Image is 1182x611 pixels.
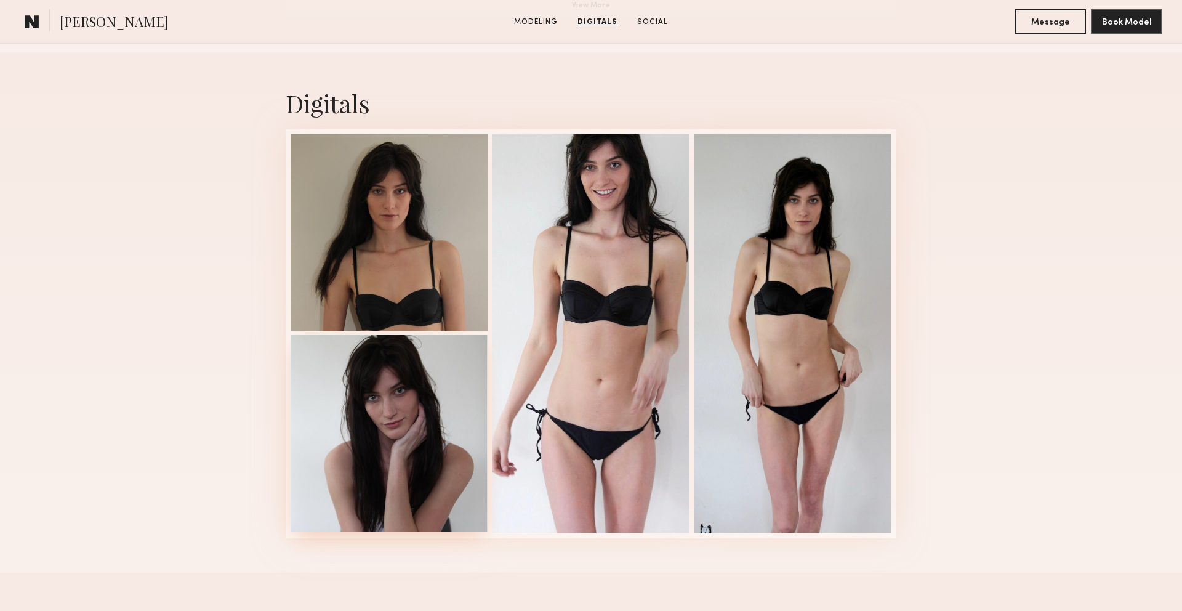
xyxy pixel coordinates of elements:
[573,17,622,28] a: Digitals
[60,12,168,34] span: [PERSON_NAME]
[1091,16,1162,26] a: Book Model
[286,87,896,119] div: Digitals
[1091,9,1162,34] button: Book Model
[1015,9,1086,34] button: Message
[632,17,673,28] a: Social
[509,17,563,28] a: Modeling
